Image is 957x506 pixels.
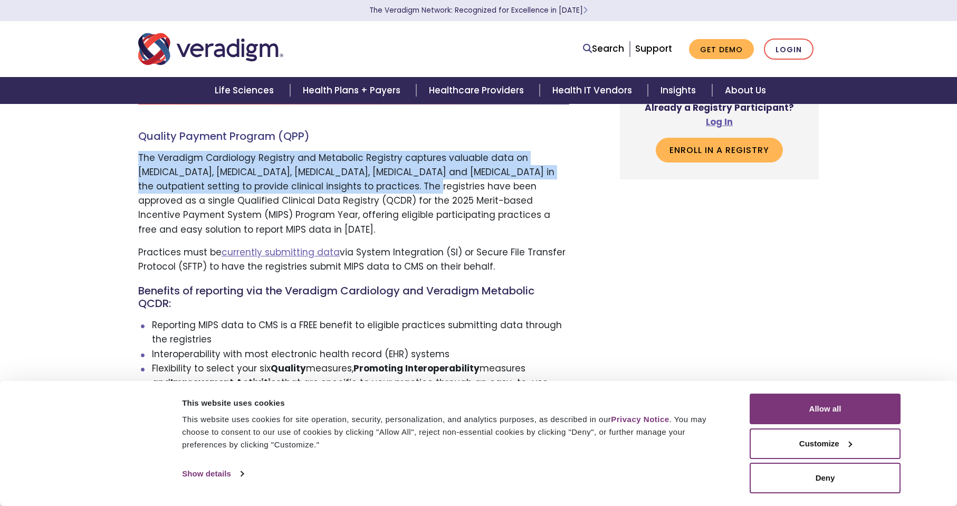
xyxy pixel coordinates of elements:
[182,413,726,451] div: This website uses cookies for site operation, security, personalization, and analytics purposes, ...
[222,246,340,259] a: currently submitting data
[138,32,283,66] img: Veradigm logo
[271,362,306,375] strong: Quality
[182,397,726,409] div: This website uses cookies
[750,463,901,493] button: Deny
[138,245,569,274] p: Practices must be via System Integration (SI) or Secure File Transfer Protocol (SFTP) to have the...
[750,394,901,424] button: Allow all
[706,116,733,128] a: Log In
[656,138,783,162] a: Enroll in a registry
[416,77,540,104] a: Healthcare Providers
[152,361,570,405] li: Flexibility to select your six measures, measures and that are specific to your practice through ...
[583,5,588,15] span: Learn More
[689,39,754,60] a: Get Demo
[202,77,290,104] a: Life Sciences
[750,428,901,459] button: Customize
[182,466,243,482] a: Show details
[635,42,672,55] a: Support
[152,347,570,361] li: Interoperability with most electronic health record (EHR) systems
[611,415,669,424] a: Privacy Notice
[764,39,814,60] a: Login
[152,318,570,347] li: Reporting MIPS data to CMS is a FREE benefit to eligible practices submitting data through the re...
[369,5,588,15] a: The Veradigm Network: Recognized for Excellence in [DATE]Learn More
[540,77,648,104] a: Health IT Vendors
[138,284,569,310] h5: Benefits of reporting via the Veradigm Cardiology and Veradigm Metabolic QCDR:
[583,42,624,56] a: Search
[170,376,281,389] strong: Improvement Activities
[712,77,779,104] a: About Us
[648,77,712,104] a: Insights
[353,362,480,375] strong: Promoting Interoperability
[138,130,569,142] h4: Quality Payment Program (QPP)
[290,77,416,104] a: Health Plans + Payers
[138,151,569,237] p: The Veradigm Cardiology Registry and Metabolic Registry captures valuable data on [MEDICAL_DATA],...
